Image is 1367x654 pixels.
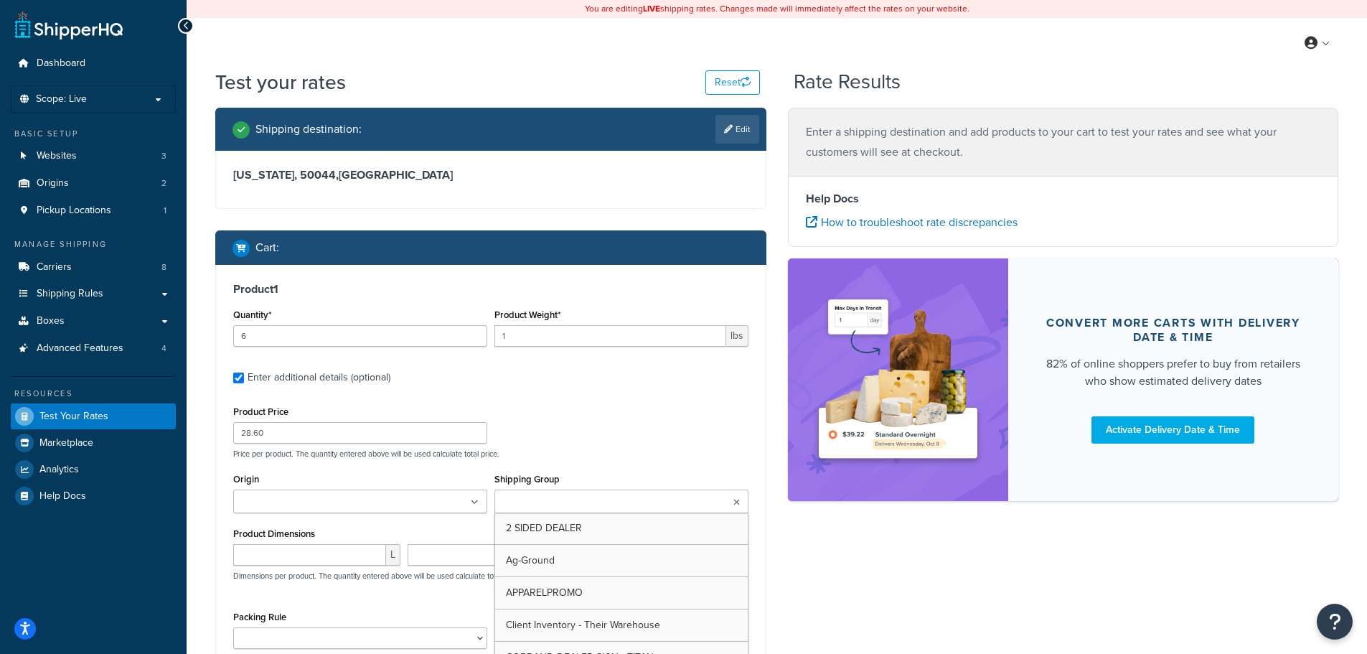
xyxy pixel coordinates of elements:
[386,544,400,566] span: L
[11,335,176,362] li: Advanced Features
[705,70,760,95] button: Reset
[495,577,748,609] a: APPARELPROMO
[233,528,315,539] label: Product Dimensions
[11,403,176,429] a: Test Your Rates
[1091,416,1254,444] a: Activate Delivery Date & Time
[39,437,93,449] span: Marketplace
[495,545,748,576] a: Ag-Ground
[161,177,166,190] span: 2
[11,457,176,482] a: Analytics
[37,342,123,355] span: Advanced Features
[643,2,660,15] b: LIVE
[161,342,166,355] span: 4
[233,325,487,347] input: 0
[495,609,748,641] a: Client Inventory - Their Warehouse
[11,254,176,281] li: Carriers
[11,308,176,335] a: Boxes
[506,553,555,568] span: Ag-Ground
[11,197,176,224] a: Pickup Locations1
[215,68,346,96] h1: Test your rates
[37,57,85,70] span: Dashboard
[39,490,86,503] span: Help Docs
[506,617,660,632] span: Client Inventory - Their Warehouse
[255,123,362,136] h2: Shipping destination :
[233,406,288,417] label: Product Price
[233,612,286,622] label: Packing Rule
[233,282,748,296] h3: Product 1
[255,241,279,254] h2: Cart :
[794,71,901,93] h2: Rate Results
[11,388,176,400] div: Resources
[11,483,176,509] a: Help Docs
[506,520,582,536] span: 2 SIDED DEALER
[37,261,72,274] span: Carriers
[11,50,176,77] a: Dashboard
[11,430,176,456] a: Marketplace
[233,474,259,485] label: Origin
[233,309,271,320] label: Quantity*
[11,143,176,169] li: Websites
[11,128,176,140] div: Basic Setup
[230,571,530,581] p: Dimensions per product. The quantity entered above will be used calculate total volume.
[161,150,166,162] span: 3
[37,205,111,217] span: Pickup Locations
[809,280,987,480] img: feature-image-ddt-36eae7f7280da8017bfb280eaccd9c446f90b1fe08728e4019434db127062ab4.png
[806,122,1321,162] p: Enter a shipping destination and add products to your cart to test your rates and see what your c...
[11,170,176,197] li: Origins
[11,197,176,224] li: Pickup Locations
[11,335,176,362] a: Advanced Features4
[248,368,390,388] div: Enter additional details (optional)
[11,238,176,251] div: Manage Shipping
[11,254,176,281] a: Carriers8
[715,115,759,144] a: Edit
[11,143,176,169] a: Websites3
[494,309,560,320] label: Product Weight*
[164,205,166,217] span: 1
[161,261,166,274] span: 8
[36,93,87,106] span: Scope: Live
[1043,316,1305,345] div: Convert more carts with delivery date & time
[37,177,69,190] span: Origins
[1317,604,1353,640] button: Open Resource Center
[230,449,752,459] p: Price per product. The quantity entered above will be used calculate total price.
[494,325,726,347] input: 0.00
[233,168,748,182] h3: [US_STATE], 50044 , [GEOGRAPHIC_DATA]
[806,214,1018,230] a: How to troubleshoot rate discrepancies
[37,150,77,162] span: Websites
[37,288,103,300] span: Shipping Rules
[39,411,108,423] span: Test Your Rates
[1043,355,1305,390] div: 82% of online shoppers prefer to buy from retailers who show estimated delivery dates
[11,281,176,307] a: Shipping Rules
[494,474,560,485] label: Shipping Group
[506,585,583,600] span: APPARELPROMO
[11,170,176,197] a: Origins2
[37,315,65,327] span: Boxes
[726,325,748,347] span: lbs
[806,190,1321,207] h4: Help Docs
[39,464,79,476] span: Analytics
[233,373,244,383] input: Enter additional details (optional)
[495,513,748,544] a: 2 SIDED DEALER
